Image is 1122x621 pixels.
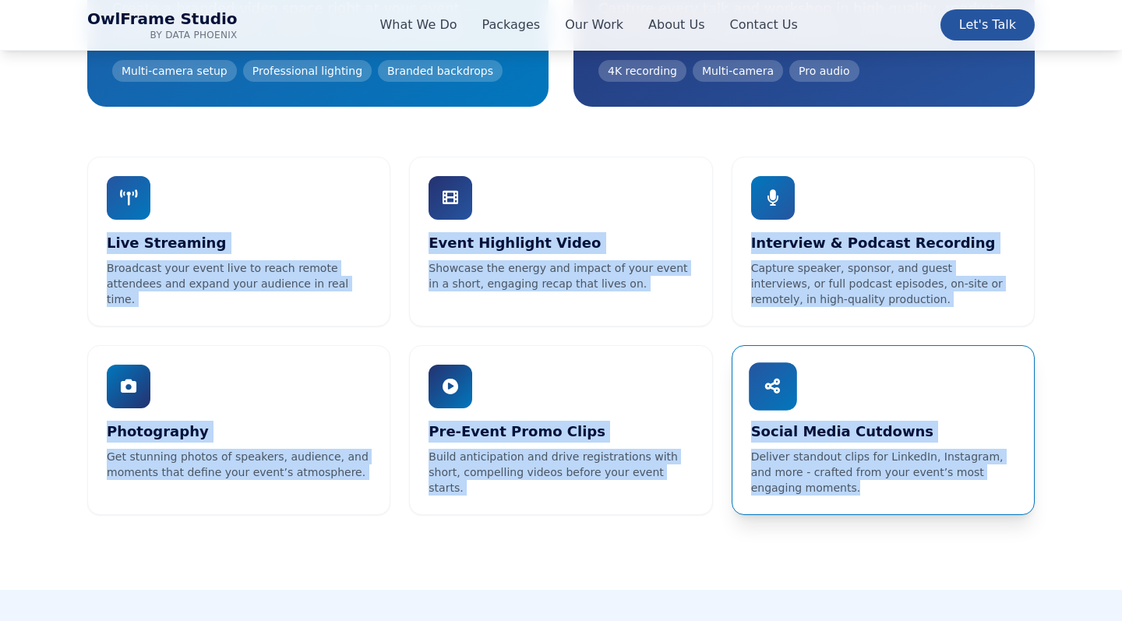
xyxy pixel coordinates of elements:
a: Let's Talk [940,9,1035,41]
span: Multi-camera [693,60,783,82]
p: Broadcast your event live to reach remote attendees and expand your audience in real time. [107,260,371,307]
p: Showcase the energy and impact of your event in a short, engaging recap that lives on. [429,260,693,291]
p: Deliver standout clips for LinkedIn, Instagram, and more - crafted from your event’s most engagin... [751,449,1015,496]
h3: Event Highlight Video [429,232,693,254]
p: Capture speaker, sponsor, and guest interviews, or full podcast episodes, on-site or remotely, in... [751,260,1015,307]
a: What We Do [379,16,457,34]
span: Professional lighting [243,60,372,82]
h3: Pre-Event Promo Clips [429,421,693,443]
h3: Photography [107,421,371,443]
a: Contact Us [730,16,798,34]
a: OwlFrame Studio Home [87,9,238,41]
span: Branded backdrops [378,60,503,82]
h3: Social Media Cutdowns [751,421,1015,443]
span: OwlFrame Studio [87,9,238,29]
h3: Interview & Podcast Recording [751,232,1015,254]
a: Our Work [565,16,623,34]
span: Pro audio [789,60,859,82]
a: Packages [482,16,540,34]
a: About Us [648,16,704,34]
h3: Live Streaming [107,232,371,254]
span: by Data Phoenix [87,29,238,41]
p: Get stunning photos of speakers, audience, and moments that define your event’s atmosphere. [107,449,371,480]
span: Multi-camera setup [112,60,237,82]
span: 4K recording [598,60,686,82]
p: Build anticipation and drive registrations with short, compelling videos before your event starts. [429,449,693,496]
